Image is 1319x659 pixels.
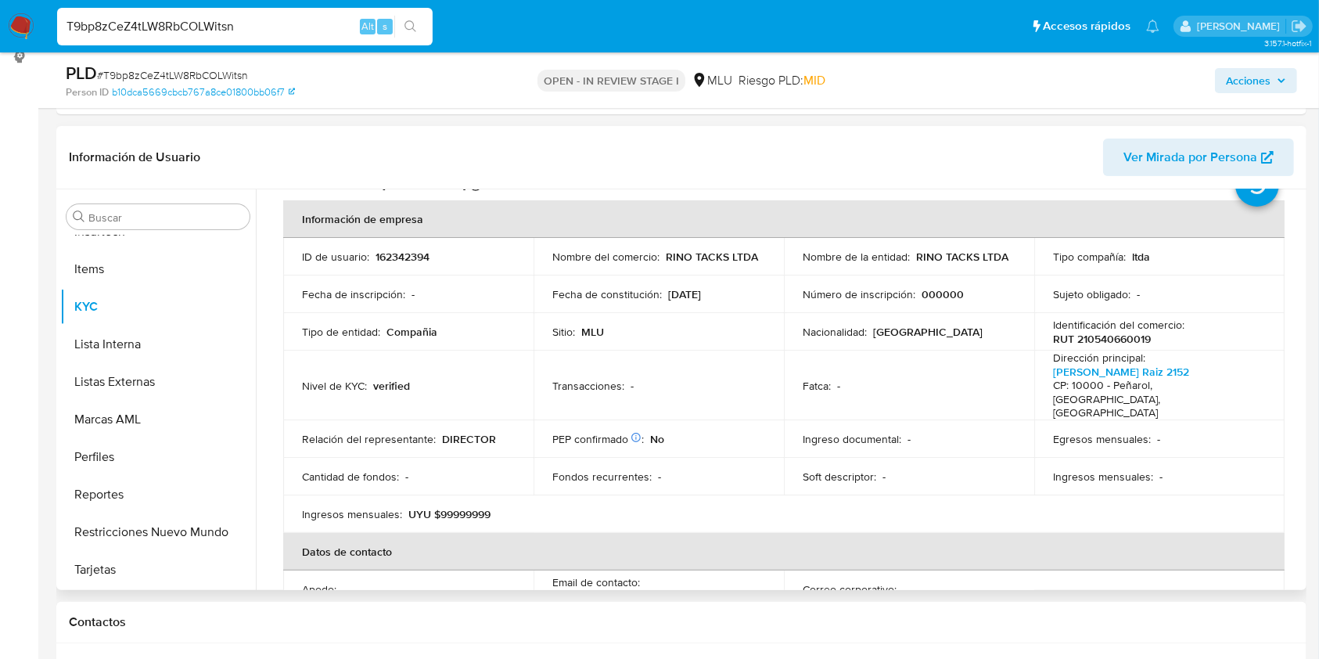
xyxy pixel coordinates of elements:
p: Transacciones : [552,379,624,393]
a: Notificaciones [1146,20,1159,33]
p: [DATE] [668,287,701,301]
span: Accesos rápidos [1043,18,1130,34]
th: Información de empresa [283,200,1285,238]
p: Número de inscripción : [803,287,915,301]
span: Alt [361,19,374,34]
p: Fondos recurrentes : [552,470,652,484]
p: - [405,470,408,484]
p: - [1137,287,1140,301]
span: Ver Mirada por Persona [1123,139,1257,176]
p: 000000 [922,287,964,301]
button: Listas Externas [60,363,256,401]
span: # T9bp8zCeZ4tLW8RbCOLWitsn [97,67,248,83]
p: - [882,470,886,484]
button: Lista Interna [60,326,256,363]
button: Marcas AML [60,401,256,438]
span: s [383,19,387,34]
button: Tarjetas [60,551,256,589]
p: RINO TACKS LTDA [916,250,1008,264]
p: Fatca : [803,379,831,393]
button: KYC [60,288,256,326]
p: ID de usuario : [302,250,369,264]
p: - [903,582,906,596]
p: Apodo : [302,582,336,596]
p: [EMAIL_ADDRESS][DOMAIN_NAME] [552,589,731,603]
p: Sitio : [552,325,575,339]
p: Nombre del comercio : [552,250,659,264]
span: Acciones [1226,68,1270,93]
p: Ingresos mensuales : [302,507,402,521]
p: Identificación del comercio : [1053,318,1184,332]
p: - [412,287,415,301]
button: Acciones [1215,68,1297,93]
p: - [343,582,346,596]
p: [GEOGRAPHIC_DATA] [873,325,983,339]
p: verified [373,379,410,393]
p: Soft descriptor : [803,470,876,484]
button: Buscar [73,211,85,223]
p: RINO TACKS LTDA [666,250,758,264]
p: Ingresos mensuales : [1053,470,1153,484]
p: Fecha de constitución : [552,287,662,301]
button: Ver Mirada por Persona [1103,139,1294,176]
p: ximena.felix@mercadolibre.com [1197,19,1285,34]
span: MID [803,71,825,89]
p: UYU $99999999 [408,507,491,521]
a: [PERSON_NAME] Raiz 2152 [1053,364,1189,380]
th: Datos de contacto [283,533,1285,571]
p: Correo corporativo : [803,582,897,596]
h4: CP: 10000 - Peñarol, [GEOGRAPHIC_DATA], [GEOGRAPHIC_DATA] [1053,379,1260,420]
span: Riesgo PLD: [739,72,825,89]
p: - [658,470,661,484]
b: Person ID [66,85,109,99]
p: DIRECTOR [442,432,496,446]
p: Email de contacto : [552,575,640,589]
input: Buscar [88,211,243,225]
a: b10dca5669cbcb767a8ce01800bb06f7 [112,85,295,99]
p: - [1157,432,1160,446]
h1: Información de Usuario [69,149,200,165]
p: Nacionalidad : [803,325,867,339]
p: Compañia [386,325,437,339]
p: Cantidad de fondos : [302,470,399,484]
p: - [837,379,840,393]
a: Salir [1291,18,1307,34]
button: Reportes [60,476,256,513]
p: Actualizado hace 10 [PERSON_NAME] [283,177,465,192]
p: ltda [1132,250,1150,264]
button: search-icon [394,16,426,38]
p: Egresos mensuales : [1053,432,1151,446]
p: Nombre de la entidad : [803,250,910,264]
p: Nivel de KYC : [302,379,367,393]
button: Perfiles [60,438,256,476]
div: MLU [692,72,732,89]
button: Items [60,250,256,288]
p: MLU [581,325,604,339]
h1: Contactos [69,614,1294,630]
p: 162342394 [376,250,429,264]
p: PEP confirmado : [552,432,644,446]
p: No [650,432,664,446]
p: Fecha de inscripción : [302,287,405,301]
p: Relación del representante : [302,432,436,446]
p: Tipo compañía : [1053,250,1126,264]
span: 3.157.1-hotfix-1 [1264,37,1311,49]
input: Buscar usuario o caso... [57,16,433,37]
button: Restricciones Nuevo Mundo [60,513,256,551]
b: PLD [66,60,97,85]
p: Tipo de entidad : [302,325,380,339]
p: - [631,379,634,393]
p: - [907,432,911,446]
p: - [1159,470,1163,484]
p: OPEN - IN REVIEW STAGE I [537,70,685,92]
p: Ingreso documental : [803,432,901,446]
p: Dirección principal : [1053,351,1145,365]
p: Sujeto obligado : [1053,287,1130,301]
p: RUT 210540660019 [1053,332,1151,346]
